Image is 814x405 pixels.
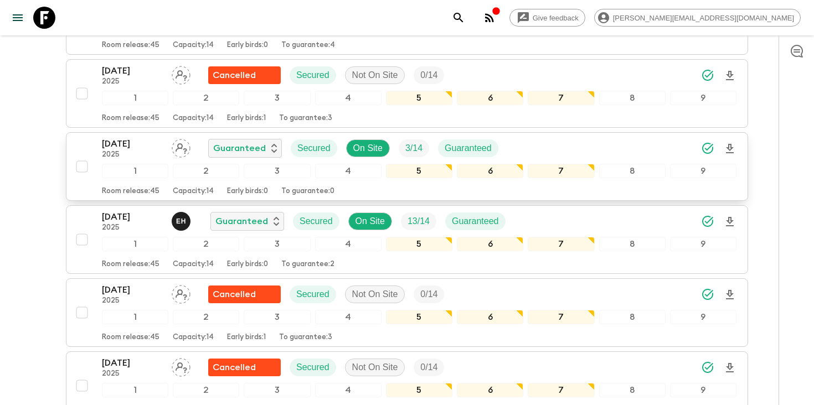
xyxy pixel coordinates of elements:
p: [DATE] [102,356,163,370]
button: [DATE]2025Assign pack leaderFlash Pack cancellationSecuredNot On SiteTrip Fill123456789Room relea... [66,278,748,347]
div: 2 [173,164,239,178]
p: Room release: 45 [102,333,159,342]
p: Capacity: 14 [173,187,214,196]
p: Secured [296,69,329,82]
svg: Download Onboarding [723,288,736,302]
div: 2 [173,237,239,251]
p: Capacity: 14 [173,260,214,269]
p: Early birds: 1 [227,114,266,123]
p: Capacity: 14 [173,114,214,123]
div: 3 [244,237,310,251]
p: Early birds: 0 [227,41,268,50]
div: 8 [599,164,666,178]
div: Flash Pack cancellation [208,285,281,303]
p: [DATE] [102,137,163,150]
svg: Synced Successfully [701,288,714,301]
button: EH [172,212,193,231]
div: Secured [293,212,339,230]
div: 7 [528,91,594,105]
p: [DATE] [102,210,163,224]
p: 0 / 14 [420,69,437,82]
svg: Download Onboarding [723,142,736,155]
div: 8 [599,310,666,324]
div: 4 [315,91,382,105]
p: Secured [296,288,329,301]
div: 9 [670,383,736,397]
p: [DATE] [102,64,163,77]
button: [DATE]2025Assign pack leaderFlash Pack cancellationSecuredNot On SiteTrip Fill123456789Room relea... [66,59,748,128]
div: 9 [670,91,736,105]
p: Capacity: 14 [173,41,214,50]
button: [DATE]2025Assign pack leaderGuaranteedSecuredOn SiteTrip FillGuaranteed123456789Room release:45Ca... [66,132,748,201]
div: 4 [315,164,382,178]
div: On Site [346,139,390,157]
div: 7 [528,310,594,324]
svg: Download Onboarding [723,69,736,82]
div: 1 [102,383,168,397]
p: 2025 [102,297,163,305]
span: Assign pack leader [172,288,190,297]
div: Not On Site [345,285,405,303]
div: 2 [173,383,239,397]
p: 2025 [102,224,163,232]
div: Not On Site [345,359,405,376]
p: Cancelled [213,288,256,301]
div: Trip Fill [401,212,436,230]
p: Guaranteed [215,215,268,228]
div: Trip Fill [414,66,444,84]
div: 5 [386,237,452,251]
span: Assign pack leader [172,142,190,151]
p: Room release: 45 [102,41,159,50]
span: Give feedback [527,14,585,22]
p: Guaranteed [452,215,499,228]
p: 13 / 14 [408,215,430,228]
button: [DATE]2025Euridice Hernandez GuaranteedSecuredOn SiteTrip FillGuaranteed123456789Room release:45C... [66,205,748,274]
div: 9 [670,164,736,178]
p: Room release: 45 [102,114,159,123]
div: 1 [102,164,168,178]
div: 1 [102,310,168,324]
div: Flash Pack cancellation [208,66,281,84]
div: 3 [244,91,310,105]
svg: Download Onboarding [723,361,736,375]
div: Trip Fill [414,285,444,303]
p: Early birds: 1 [227,333,266,342]
p: To guarantee: 0 [281,187,334,196]
p: To guarantee: 3 [279,333,332,342]
p: Guaranteed [213,142,266,155]
div: 6 [457,310,523,324]
p: Room release: 45 [102,260,159,269]
button: menu [7,7,29,29]
div: 6 [457,383,523,397]
div: Trip Fill [414,359,444,376]
div: On Site [348,212,392,230]
span: Assign pack leader [172,361,190,370]
p: E H [176,217,186,226]
div: Not On Site [345,66,405,84]
div: 5 [386,383,452,397]
div: 3 [244,164,310,178]
p: Room release: 45 [102,187,159,196]
svg: Download Onboarding [723,215,736,229]
span: Euridice Hernandez [172,215,193,224]
div: 2 [173,91,239,105]
div: Trip Fill [399,139,429,157]
svg: Synced Successfully [701,69,714,82]
div: Secured [291,139,337,157]
p: Not On Site [352,288,398,301]
div: 8 [599,237,666,251]
p: To guarantee: 2 [281,260,334,269]
div: 8 [599,91,666,105]
div: 4 [315,237,382,251]
div: Secured [290,66,336,84]
p: 0 / 14 [420,288,437,301]
div: 4 [315,383,382,397]
p: To guarantee: 4 [281,41,335,50]
button: search adventures [447,7,470,29]
div: 5 [386,164,452,178]
a: Give feedback [509,9,585,27]
div: 2 [173,310,239,324]
div: Flash Pack cancellation [208,359,281,376]
p: To guarantee: 3 [279,114,332,123]
svg: Synced Successfully [701,215,714,228]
